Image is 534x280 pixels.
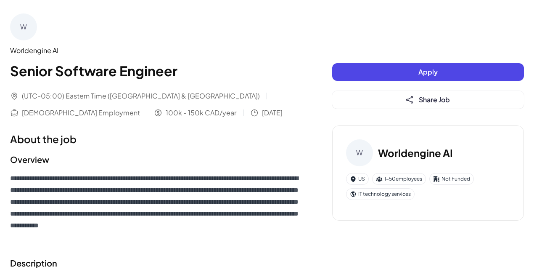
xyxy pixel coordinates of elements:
[419,95,450,104] span: Share Job
[346,173,369,185] div: US
[10,131,299,147] h1: About the job
[332,63,524,81] button: Apply
[22,108,140,118] span: [DEMOGRAPHIC_DATA] Employment
[10,45,299,56] div: Worldengine AI
[346,139,373,166] div: W
[418,67,438,76] span: Apply
[10,61,299,81] h1: Senior Software Engineer
[372,173,426,185] div: 1-50 employees
[346,188,415,200] div: IT technology services
[429,173,474,185] div: Not Funded
[10,257,299,269] h2: Description
[22,91,260,101] span: (UTC-05:00) Eastern Time ([GEOGRAPHIC_DATA] & [GEOGRAPHIC_DATA])
[332,91,524,109] button: Share Job
[378,145,453,160] h3: Worldengine AI
[166,108,236,118] span: 100k - 150k CAD/year
[10,153,299,166] h2: Overview
[10,13,37,40] div: W
[262,108,283,118] span: [DATE]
